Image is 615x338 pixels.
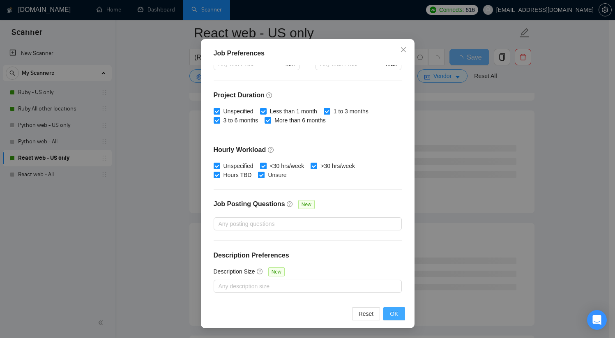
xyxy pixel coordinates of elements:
[220,170,255,179] span: Hours TBD
[317,161,358,170] span: >30 hrs/week
[220,161,257,170] span: Unspecified
[267,161,308,170] span: <30 hrs/week
[287,201,293,207] span: question-circle
[271,116,329,125] span: More than 6 months
[268,147,274,153] span: question-circle
[352,307,380,320] button: Reset
[267,107,320,116] span: Less than 1 month
[390,309,398,318] span: OK
[383,307,405,320] button: OK
[359,309,374,318] span: Reset
[400,46,407,53] span: close
[214,251,402,260] h4: Description Preferences
[587,310,607,330] div: Open Intercom Messenger
[266,92,273,99] span: question-circle
[265,170,290,179] span: Unsure
[299,57,315,80] div: -
[330,107,372,116] span: 1 to 3 months
[214,199,285,209] h4: Job Posting Questions
[268,267,285,276] span: New
[392,39,415,61] button: Close
[214,48,402,58] div: Job Preferences
[257,268,263,275] span: question-circle
[220,116,262,125] span: 3 to 6 months
[214,145,402,155] h4: Hourly Workload
[220,107,257,116] span: Unspecified
[214,267,255,276] h5: Description Size
[298,200,315,209] span: New
[214,90,402,100] h4: Project Duration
